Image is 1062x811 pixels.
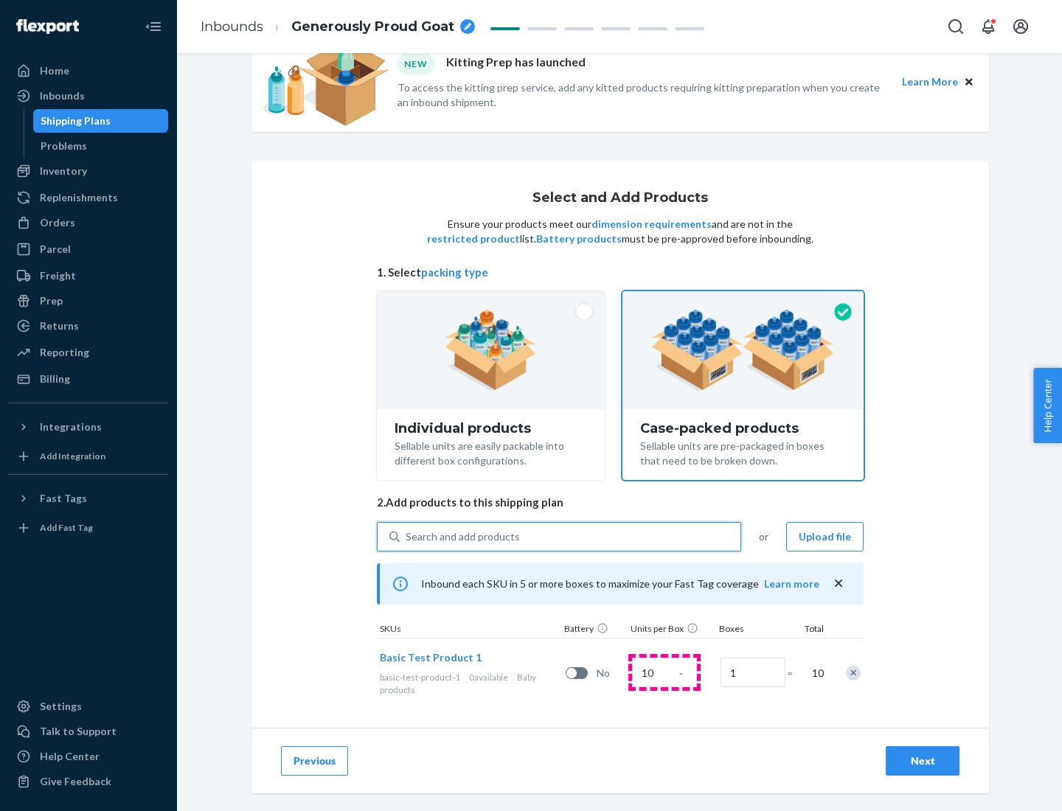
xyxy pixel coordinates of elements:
div: NEW [398,54,434,74]
a: Prep [9,289,168,313]
a: Inbounds [201,18,263,35]
button: Close [961,74,977,90]
div: Give Feedback [40,774,111,789]
div: Replenishments [40,190,118,205]
div: Inbounds [40,88,85,103]
input: Case Quantity [632,658,697,687]
div: Parcel [40,242,71,257]
div: Next [898,753,947,768]
div: Inbound each SKU in 5 or more boxes to maximize your Fast Tag coverage [377,563,864,605]
div: Shipping Plans [41,114,111,128]
h1: Select and Add Products [532,191,708,206]
div: Sellable units are pre-packaged in boxes that need to be broken down. [640,436,846,468]
a: Shipping Plans [33,109,169,133]
div: Help Center [40,749,100,764]
div: Freight [40,268,76,283]
span: No [597,666,626,681]
a: Replenishments [9,186,168,209]
button: restricted product [427,232,520,246]
span: 0 available [469,672,508,683]
button: Give Feedback [9,770,168,793]
span: 10 [809,666,824,681]
button: Upload file [786,522,864,551]
a: Talk to Support [9,720,168,743]
button: close [831,576,846,591]
a: Help Center [9,745,168,768]
a: Returns [9,314,168,338]
p: Kitting Prep has launched [446,54,586,74]
div: Prep [40,293,63,308]
div: Problems [41,139,87,153]
div: Boxes [716,622,790,638]
div: Fast Tags [40,491,87,506]
button: Fast Tags [9,487,168,510]
a: Add Integration [9,445,168,468]
ol: breadcrumbs [189,5,487,49]
a: Inbounds [9,84,168,108]
div: Add Fast Tag [40,521,93,534]
a: Inventory [9,159,168,183]
button: Open account menu [1006,12,1035,41]
div: Search and add products [406,529,520,544]
button: Battery products [536,232,622,246]
a: Home [9,59,168,83]
div: SKUs [377,622,561,638]
div: Home [40,63,69,78]
div: Individual products [395,421,587,436]
input: Number of boxes [721,658,785,687]
a: Reporting [9,341,168,364]
button: Learn More [902,74,958,90]
a: Parcel [9,237,168,261]
div: Orders [40,215,75,230]
a: Billing [9,367,168,391]
div: Sellable units are easily packable into different box configurations. [395,436,587,468]
div: Reporting [40,345,89,360]
a: Settings [9,695,168,718]
p: To access the kitting prep service, add any kitted products requiring kitting preparation when yo... [398,80,889,110]
span: 1. Select [377,265,864,280]
span: Generously Proud Goat [291,18,454,37]
button: Open Search Box [941,12,971,41]
a: Add Fast Tag [9,516,168,540]
div: Battery [561,622,628,638]
a: Orders [9,211,168,234]
div: Remove Item [846,666,861,681]
button: Close Navigation [139,12,168,41]
div: Integrations [40,420,102,434]
button: Previous [281,746,348,776]
div: Units per Box [628,622,716,638]
p: Ensure your products meet our and are not in the list. must be pre-approved before inbounding. [426,217,815,246]
span: 2. Add products to this shipping plan [377,495,864,510]
div: Case-packed products [640,421,846,436]
div: Add Integration [40,450,105,462]
button: Next [886,746,959,776]
button: Help Center [1033,368,1062,443]
img: case-pack.59cecea509d18c883b923b81aeac6d0b.png [651,310,835,391]
button: Open notifications [974,12,1003,41]
button: Integrations [9,415,168,439]
span: basic-test-product-1 [380,672,460,683]
a: Problems [33,134,169,158]
button: dimension requirements [591,217,712,232]
img: individual-pack.facf35554cb0f1810c75b2bd6df2d64e.png [445,310,537,391]
img: Flexport logo [16,19,79,34]
button: packing type [421,265,488,280]
button: Learn more [764,577,819,591]
span: or [759,529,768,544]
a: Freight [9,264,168,288]
div: Returns [40,319,79,333]
div: Talk to Support [40,724,117,739]
button: Basic Test Product 1 [380,650,482,665]
div: Billing [40,372,70,386]
span: = [787,666,802,681]
div: Settings [40,699,82,714]
span: Basic Test Product 1 [380,651,482,664]
div: Total [790,622,827,638]
div: Inventory [40,164,87,178]
div: Baby products [380,671,560,696]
